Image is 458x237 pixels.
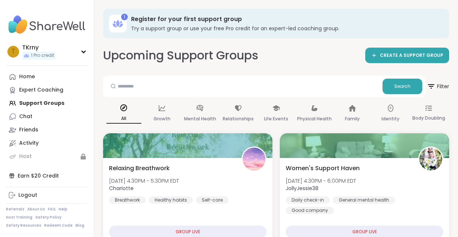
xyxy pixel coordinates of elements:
[6,207,24,212] a: Referrals
[109,177,179,185] span: [DATE] 4:30PM - 5:30PM EDT
[427,78,449,95] span: Filter
[109,164,170,173] span: Relaxing Breathwork
[19,126,38,134] div: Friends
[27,207,45,212] a: About Us
[286,177,356,185] span: [DATE] 4:30PM - 6:00PM EDT
[131,15,439,23] h3: Register for your first support group
[345,114,360,123] p: Family
[6,83,88,97] a: Expert Coaching
[103,47,258,64] h2: Upcoming Support Groups
[19,140,39,147] div: Activity
[59,207,67,212] a: Help
[75,223,84,228] a: Blog
[6,12,88,38] img: ShareWell Nav Logo
[286,207,334,214] div: Good company
[419,148,442,171] img: JollyJessie38
[149,196,193,204] div: Healthy habits
[6,70,88,83] a: Home
[44,223,73,228] a: Redeem Code
[6,123,88,137] a: Friends
[243,148,265,171] img: CharIotte
[184,114,216,123] p: Mental Health
[286,164,360,173] span: Women's Support Haven
[121,14,128,20] div: 1
[6,223,41,228] a: Safety Resources
[35,215,61,220] a: Safety Policy
[333,196,395,204] div: General mental health
[6,150,88,163] a: Host
[286,185,318,192] b: JollyJessie38
[6,215,32,220] a: Host Training
[297,114,332,123] p: Physical Health
[19,73,35,80] div: Home
[286,196,330,204] div: Daily check-in
[196,196,229,204] div: Self-care
[19,153,32,160] div: Host
[19,113,32,120] div: Chat
[223,114,254,123] p: Relationships
[11,47,15,56] span: T
[19,86,63,94] div: Expert Coaching
[6,110,88,123] a: Chat
[109,185,134,192] b: CharIotte
[18,192,37,199] div: Logout
[48,207,56,212] a: FAQ
[106,114,141,124] p: All
[154,114,170,123] p: Growth
[427,76,449,97] button: Filter
[31,52,54,59] span: 1 Pro credit
[365,48,449,63] a: CREATE A SUPPORT GROUP
[381,114,399,123] p: Identity
[380,52,443,59] span: CREATE A SUPPORT GROUP
[109,196,146,204] div: Breathwork
[412,114,445,123] p: Body Doubling
[394,83,411,90] span: Search
[6,137,88,150] a: Activity
[6,169,88,182] div: Earn $20 Credit
[22,44,56,52] div: TKrny
[383,79,422,94] button: Search
[264,114,288,123] p: Life Events
[6,189,88,202] a: Logout
[131,25,439,32] h3: Try a support group or use your free Pro credit for an expert-led coaching group.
